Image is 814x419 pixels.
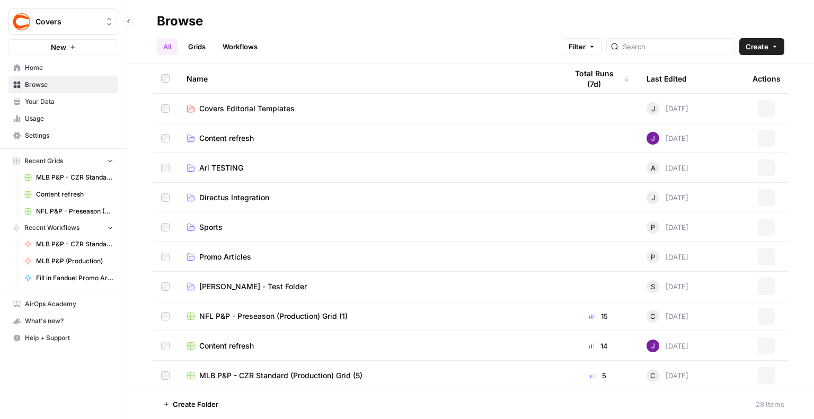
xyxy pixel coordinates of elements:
[651,222,655,233] span: P
[8,93,118,110] a: Your Data
[8,76,118,93] a: Browse
[36,16,100,27] span: Covers
[199,370,362,381] span: MLB P&P - CZR Standard (Production) Grid (5)
[20,169,118,186] a: MLB P&P - CZR Standard (Production) Grid (5)
[157,13,203,30] div: Browse
[36,207,113,216] span: NFL P&P - Preseason (Production) Grid (1)
[8,329,118,346] button: Help + Support
[24,223,79,233] span: Recent Workflows
[647,191,688,204] div: [DATE]
[20,203,118,220] a: NFL P&P - Preseason (Production) Grid (1)
[746,41,768,52] span: Create
[25,63,113,73] span: Home
[187,163,550,173] a: Ari TESTING
[157,38,178,55] a: All
[569,41,586,52] span: Filter
[199,103,295,114] span: Covers Editorial Templates
[36,190,113,199] span: Content refresh
[650,311,656,322] span: C
[9,313,118,329] div: What's new?
[647,251,688,263] div: [DATE]
[647,64,687,93] div: Last Edited
[8,313,118,329] button: What's new?
[647,340,659,352] img: nj1ssy6o3lyd6ijko0eoja4aphzn
[51,42,66,52] span: New
[187,370,550,381] a: MLB P&P - CZR Standard (Production) Grid (5)
[173,399,218,409] span: Create Folder
[8,296,118,313] a: AirOps Academy
[756,399,784,409] div: 28 Items
[647,280,688,293] div: [DATE]
[187,64,550,93] div: Name
[651,103,655,114] span: J
[36,239,113,249] span: MLB P&P - CZR Standard (Production)
[199,192,269,203] span: Directus Integration
[199,133,254,144] span: Content refresh
[650,370,656,381] span: C
[567,311,630,322] div: 15
[753,64,781,93] div: Actions
[25,333,113,343] span: Help + Support
[651,252,655,262] span: P
[8,127,118,144] a: Settings
[8,153,118,169] button: Recent Grids
[567,370,630,381] div: 5
[8,220,118,236] button: Recent Workflows
[623,41,730,52] input: Search
[199,163,243,173] span: Ari TESTING
[562,38,602,55] button: Filter
[647,132,688,145] div: [DATE]
[187,103,550,114] a: Covers Editorial Templates
[199,281,307,292] span: [PERSON_NAME] - Test Folder
[36,273,113,283] span: Fill in Fanduel Promo Article
[187,252,550,262] a: Promo Articles
[157,396,225,413] button: Create Folder
[647,132,659,145] img: nj1ssy6o3lyd6ijko0eoja4aphzn
[8,8,118,35] button: Workspace: Covers
[8,39,118,55] button: New
[739,38,784,55] button: Create
[567,341,630,351] div: 14
[36,173,113,182] span: MLB P&P - CZR Standard (Production) Grid (5)
[182,38,212,55] a: Grids
[647,221,688,234] div: [DATE]
[199,341,254,351] span: Content refresh
[199,311,348,322] span: NFL P&P - Preseason (Production) Grid (1)
[199,222,223,233] span: Sports
[651,281,655,292] span: S
[187,281,550,292] a: [PERSON_NAME] - Test Folder
[187,311,550,322] a: NFL P&P - Preseason (Production) Grid (1)
[20,236,118,253] a: MLB P&P - CZR Standard (Production)
[647,369,688,382] div: [DATE]
[567,64,630,93] div: Total Runs (7d)
[8,59,118,76] a: Home
[12,12,31,31] img: Covers Logo
[20,186,118,203] a: Content refresh
[36,256,113,266] span: MLB P&P (Production)
[647,162,688,174] div: [DATE]
[187,133,550,144] a: Content refresh
[24,156,63,166] span: Recent Grids
[187,341,550,351] a: Content refresh
[25,114,113,123] span: Usage
[25,299,113,309] span: AirOps Academy
[651,163,656,173] span: A
[187,192,550,203] a: Directus Integration
[25,97,113,106] span: Your Data
[20,253,118,270] a: MLB P&P (Production)
[8,110,118,127] a: Usage
[216,38,264,55] a: Workflows
[25,80,113,90] span: Browse
[647,310,688,323] div: [DATE]
[647,340,688,352] div: [DATE]
[187,222,550,233] a: Sports
[199,252,251,262] span: Promo Articles
[647,102,688,115] div: [DATE]
[25,131,113,140] span: Settings
[20,270,118,287] a: Fill in Fanduel Promo Article
[651,192,655,203] span: J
